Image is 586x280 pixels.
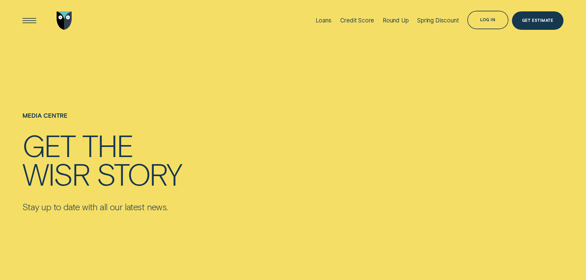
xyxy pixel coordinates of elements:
[512,11,564,30] a: Get Estimate
[316,17,332,24] div: Loans
[22,131,181,188] h4: Get the Wisr story
[467,11,508,29] button: Log in
[97,159,181,188] div: story
[417,17,459,24] div: Spring Discount
[82,131,133,159] div: the
[22,159,89,188] div: Wisr
[57,11,72,30] img: Wisr
[340,17,374,24] div: Credit Score
[383,17,409,24] div: Round Up
[20,11,39,30] button: Open Menu
[22,112,181,131] h1: Media Centre
[22,201,181,212] p: Stay up to date with all our latest news.
[22,131,75,159] div: Get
